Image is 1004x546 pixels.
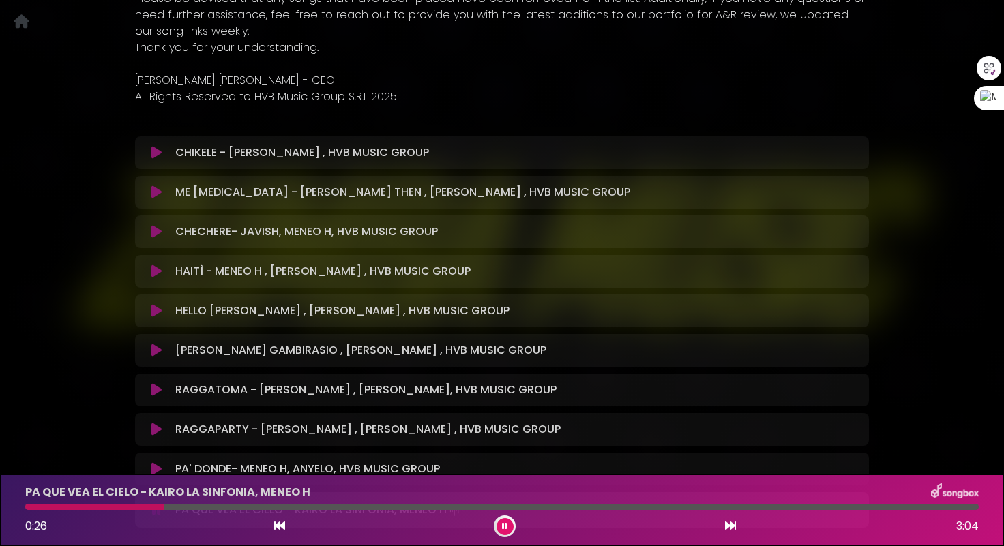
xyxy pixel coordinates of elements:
[135,89,869,105] p: All Rights Reserved to HVB Music Group S.R.L 2025
[175,184,630,200] p: ME [MEDICAL_DATA] - [PERSON_NAME] THEN , [PERSON_NAME] , HVB MUSIC GROUP
[175,461,440,477] p: PA' DONDE- MENEO H, ANYELO, HVB MUSIC GROUP
[956,518,979,534] span: 3:04
[931,483,979,501] img: songbox-logo-white.png
[25,484,310,500] p: PA QUE VEA EL CIELO - KAIRO LA SINFONIA, MENEO H
[175,145,429,161] p: CHIKELE - [PERSON_NAME] , HVB MUSIC GROUP
[175,303,510,319] p: HELLO [PERSON_NAME] , [PERSON_NAME] , HVB MUSIC GROUP
[175,224,438,240] p: CHECHERE- JAVISH, MENEO H, HVB MUSIC GROUP
[135,40,869,56] p: Thank you for your understanding.
[175,263,471,279] p: HAITÌ - MENEO H , [PERSON_NAME] , HVB MUSIC GROUP
[175,382,557,398] p: RAGGATOMA - [PERSON_NAME] , [PERSON_NAME], HVB MUSIC GROUP
[135,72,869,89] p: [PERSON_NAME] [PERSON_NAME] - CEO
[175,421,561,438] p: RAGGAPARTY - [PERSON_NAME] , [PERSON_NAME] , HVB MUSIC GROUP
[25,518,47,534] span: 0:26
[175,342,546,359] p: [PERSON_NAME] GAMBIRASIO , [PERSON_NAME] , HVB MUSIC GROUP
